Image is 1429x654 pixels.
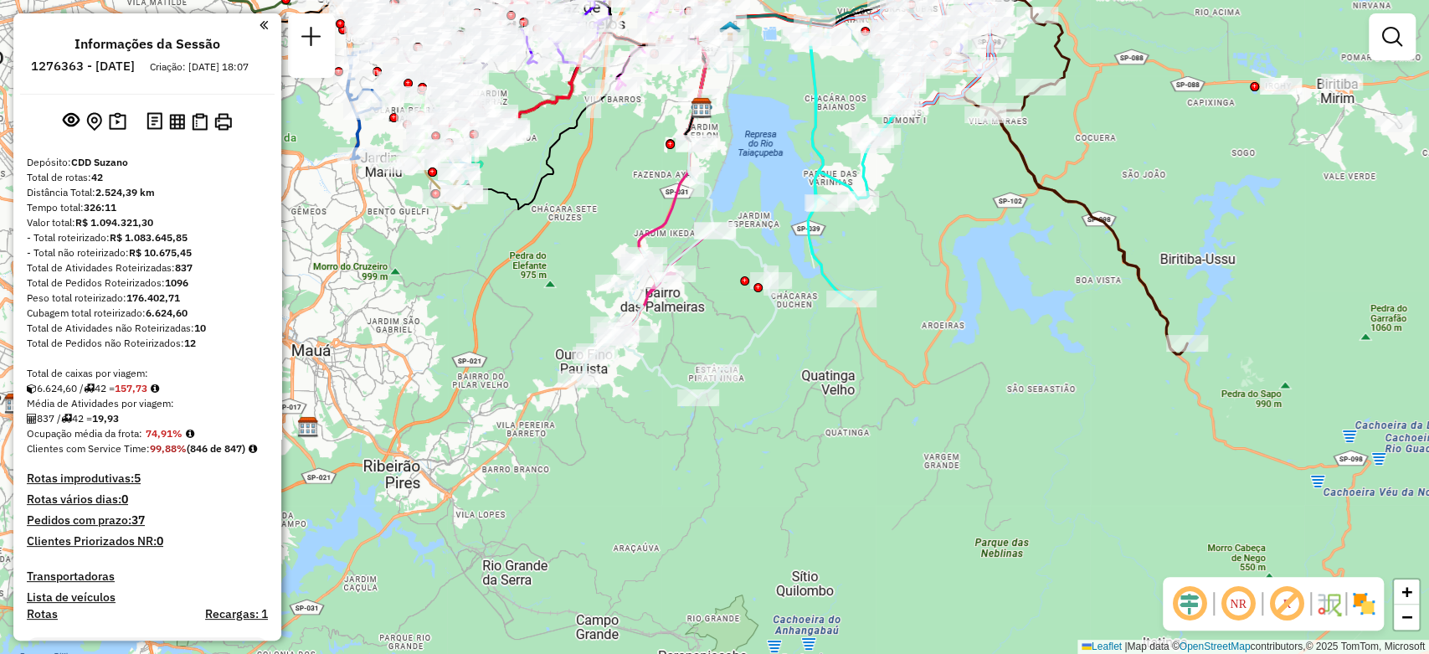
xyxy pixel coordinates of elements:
[27,381,268,396] div: 6.624,60 / 42 =
[27,569,268,584] h4: Transportadoras
[126,291,180,304] strong: 176.402,71
[83,109,105,135] button: Centralizar mapa no depósito ou ponto de apoio
[59,108,83,135] button: Exibir sessão original
[84,384,95,394] i: Total de rotas
[115,382,147,394] strong: 157,73
[1401,581,1412,602] span: +
[27,230,268,245] div: - Total roteirizado:
[31,59,135,74] h6: 1276363 - [DATE]
[1124,641,1127,652] span: |
[1375,116,1416,132] div: Atividade não roteirizada - DIRCEU QUEIROZ CABRA
[1218,584,1258,624] span: Ocultar NR
[71,156,128,168] strong: CDD Suzano
[27,291,268,306] div: Peso total roteirizado:
[143,109,166,135] button: Logs desbloquear sessão
[194,322,206,334] strong: 10
[27,306,268,321] div: Cubagem total roteirizado:
[27,155,268,170] div: Depósito:
[75,36,220,52] h4: Informações da Sessão
[1077,640,1429,654] div: Map data © contributors,© 2025 TomTom, Microsoft
[143,59,255,75] div: Criação: [DATE] 18:07
[27,384,37,394] i: Cubagem total roteirizado
[105,109,130,135] button: Painel de Sugestão
[92,412,119,425] strong: 19,93
[150,442,187,455] strong: 99,88%
[91,171,103,183] strong: 42
[129,246,192,259] strong: R$ 10.675,45
[27,534,268,548] h4: Clientes Priorizados NR:
[27,411,268,426] div: 837 / 42 =
[27,607,58,621] a: Rotas
[27,260,268,276] div: Total de Atividades Roteirizadas:
[27,590,268,605] h4: Lista de veículos
[157,533,163,548] strong: 0
[27,427,142,440] span: Ocupação média da frota:
[1401,606,1412,627] span: −
[211,110,235,134] button: Imprimir Rotas
[297,416,319,438] img: CDD Maua
[1082,641,1122,652] a: Leaflet
[110,231,188,244] strong: R$ 1.083.645,85
[4,393,26,415] img: CDD Diadema
[175,261,193,274] strong: 837
[27,366,268,381] div: Total de caixas por viagem:
[295,20,328,58] a: Nova sessão e pesquisa
[95,186,155,198] strong: 2.524,39 km
[27,170,268,185] div: Total de rotas:
[121,492,128,507] strong: 0
[1315,590,1342,617] img: Fluxo de ruas
[27,442,150,455] span: Clientes com Service Time:
[27,245,268,260] div: - Total não roteirizado:
[1267,584,1307,624] span: Exibir rótulo
[134,471,141,486] strong: 5
[61,414,72,424] i: Total de rotas
[27,513,145,528] h4: Pedidos com prazo:
[146,306,188,319] strong: 6.624,60
[166,110,188,132] button: Visualizar relatório de Roteirização
[27,185,268,200] div: Distância Total:
[1350,590,1377,617] img: Exibir/Ocultar setores
[27,200,268,215] div: Tempo total:
[27,471,268,486] h4: Rotas improdutivas:
[27,336,268,351] div: Total de Pedidos não Roteirizados:
[27,321,268,336] div: Total de Atividades não Roteirizadas:
[260,15,268,34] a: Clique aqui para minimizar o painel
[27,414,37,424] i: Total de Atividades
[1375,20,1409,54] a: Exibir filtros
[186,429,194,439] em: Média calculada utilizando a maior ocupação (%Peso ou %Cubagem) de cada rota da sessão. Rotas cro...
[691,97,712,119] img: CDD Suzano
[1394,579,1419,605] a: Zoom in
[27,215,268,230] div: Valor total:
[188,110,211,134] button: Visualizar Romaneio
[184,337,196,349] strong: 12
[249,444,257,454] em: Rotas cross docking consideradas
[27,276,268,291] div: Total de Pedidos Roteirizados:
[84,201,116,214] strong: 326:11
[27,396,268,411] div: Média de Atividades por viagem:
[1394,605,1419,630] a: Zoom out
[146,427,182,440] strong: 74,91%
[75,216,153,229] strong: R$ 1.094.321,30
[719,20,741,42] img: 630 UDC Light WCL Jardim Santa Helena
[27,492,268,507] h4: Rotas vários dias:
[187,442,245,455] strong: (846 de 847)
[1260,78,1302,95] div: Atividade não roteirizada - BAR DO TOQUINHO
[131,512,145,528] strong: 37
[151,384,159,394] i: Meta Caixas/viagem: 159,70 Diferença: -1,97
[1180,641,1251,652] a: OpenStreetMap
[1169,584,1210,624] span: Ocultar deslocamento
[165,276,188,289] strong: 1096
[1321,74,1363,90] div: Atividade não roteirizada - BOTECO DA GABI
[205,607,268,621] h4: Recargas: 1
